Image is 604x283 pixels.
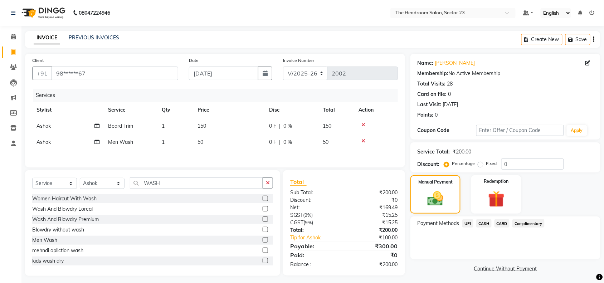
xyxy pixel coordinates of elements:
div: Sub Total: [285,189,344,196]
input: Search by Name/Mobile/Email/Code [52,67,178,80]
div: kids wash dry [32,257,64,265]
div: Men Wash [32,236,57,244]
label: Redemption [484,178,509,185]
div: Discount: [285,196,344,204]
span: CGST [290,219,303,226]
div: Discount: [418,161,440,168]
div: ₹300.00 [344,242,403,250]
div: Blowdry without wash [32,226,84,234]
a: [PERSON_NAME] [435,59,475,67]
div: Service Total: [418,148,450,156]
th: Service [104,102,157,118]
span: 1 [162,139,165,145]
div: Last Visit: [418,101,442,108]
span: CARD [495,219,510,228]
div: ₹200.00 [344,226,403,234]
th: Qty [157,102,193,118]
div: Payable: [285,242,344,250]
span: | [279,138,281,146]
button: Save [565,34,590,45]
span: CASH [476,219,492,228]
span: Complimentary [512,219,545,228]
label: Percentage [452,160,475,167]
b: 08047224946 [79,3,110,23]
span: 9% [305,220,312,225]
span: UPI [462,219,473,228]
span: 0 F [269,138,276,146]
div: 0 [448,91,451,98]
a: Continue Without Payment [412,265,599,273]
div: Coupon Code [418,127,476,134]
span: Men Wash [108,139,133,145]
div: Paid: [285,251,344,259]
div: Name: [418,59,434,67]
th: Action [354,102,398,118]
span: 0 % [283,138,292,146]
th: Price [193,102,265,118]
div: Points: [418,111,434,119]
span: | [279,122,281,130]
span: 1 [162,123,165,129]
img: _gift.svg [483,189,510,209]
div: 28 [447,80,453,88]
span: 150 [198,123,206,129]
label: Date [189,57,199,64]
img: logo [18,3,67,23]
span: Ashok [36,123,51,129]
a: INVOICE [34,31,60,44]
div: ₹15.25 [344,219,403,226]
div: Services [33,89,403,102]
label: Fixed [486,160,497,167]
label: Client [32,57,44,64]
div: ₹0 [344,196,403,204]
div: ₹0 [344,251,403,259]
a: PREVIOUS INVOICES [69,34,119,41]
div: Total: [285,226,344,234]
div: ( ) [285,211,344,219]
th: Stylist [32,102,104,118]
button: +91 [32,67,52,80]
span: SGST [290,212,303,218]
div: Total Visits: [418,80,446,88]
div: No Active Membership [418,70,593,77]
span: 50 [323,139,328,145]
th: Disc [265,102,318,118]
span: Total [290,178,307,186]
div: Net: [285,204,344,211]
span: 0 % [283,122,292,130]
div: Balance : [285,261,344,268]
div: ₹200.00 [344,189,403,196]
th: Total [318,102,354,118]
img: _cash.svg [423,190,448,208]
input: Search or Scan [130,177,263,189]
span: Ashok [36,139,51,145]
span: 50 [198,139,203,145]
span: 9% [305,212,311,218]
span: Beard Trim [108,123,133,129]
div: ₹200.00 [453,148,472,156]
div: ( ) [285,219,344,226]
div: ₹200.00 [344,261,403,268]
div: [DATE] [443,101,458,108]
div: Wash And Blowdry Loreal [32,205,93,213]
div: ₹169.49 [344,204,403,211]
button: Apply [567,125,587,136]
label: Manual Payment [418,179,453,185]
span: 150 [323,123,331,129]
span: 0 F [269,122,276,130]
span: Payment Methods [418,220,459,227]
input: Enter Offer / Coupon Code [476,125,564,136]
div: Women Haircut With Wash [32,195,97,203]
div: ₹15.25 [344,211,403,219]
div: 0 [435,111,438,119]
label: Invoice Number [283,57,314,64]
button: Create New [521,34,562,45]
div: Card on file: [418,91,447,98]
div: mehndi apllction wash [32,247,83,254]
div: Wash And Blowdry Premium [32,216,99,223]
a: Tip for Ashok [285,234,354,241]
div: Membership: [418,70,449,77]
div: ₹100.00 [354,234,403,241]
